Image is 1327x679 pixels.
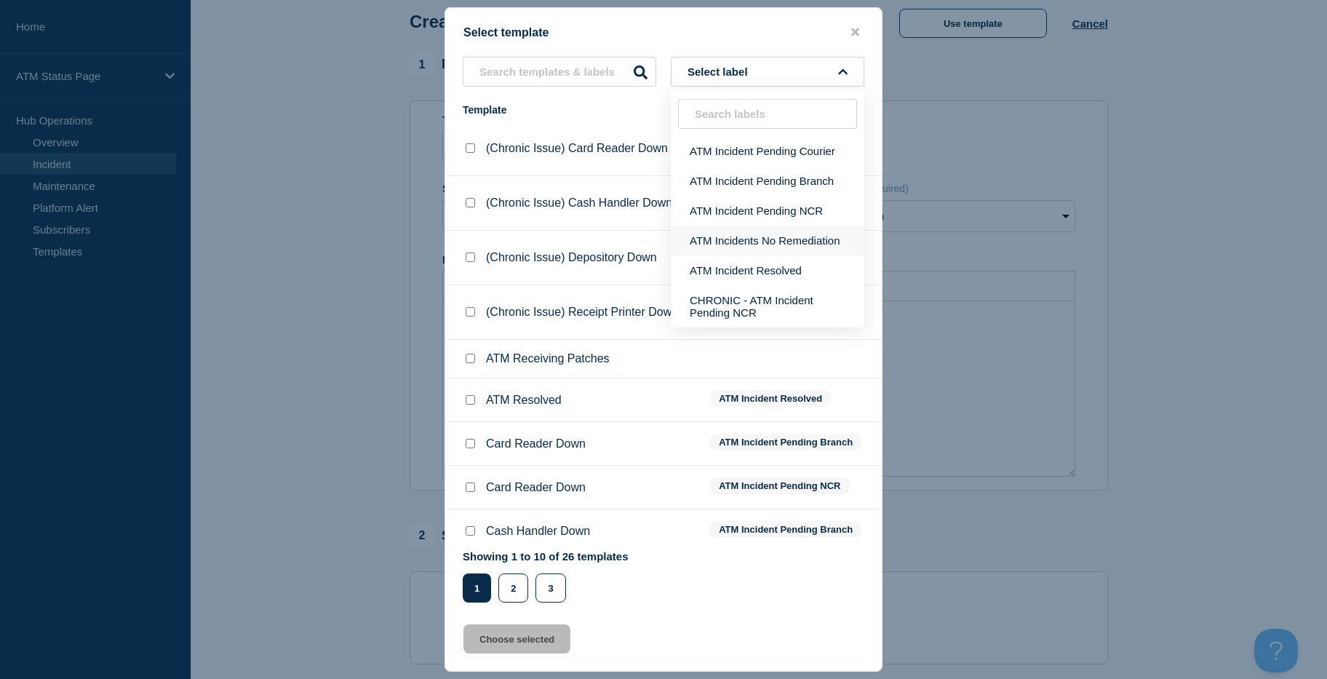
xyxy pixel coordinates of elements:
[466,354,475,363] input: ATM Receiving Patches checkbox
[486,352,610,365] p: ATM Receiving Patches
[463,573,491,603] button: 1
[466,307,475,317] input: (Chronic Issue) Receipt Printer Down checkbox
[486,142,668,155] p: (Chronic Issue) Card Reader Down
[671,136,864,166] button: ATM Incident Pending Courier
[678,99,857,129] input: Search labels
[486,525,590,538] p: Cash Handler Down
[671,285,864,327] button: CHRONIC - ATM Incident Pending NCR
[466,253,475,262] input: (Chronic Issue) Depository Down checkbox
[688,65,754,78] span: Select label
[535,573,565,603] button: 3
[486,251,657,264] p: (Chronic Issue) Depository Down
[486,437,586,450] p: Card Reader Down
[498,573,528,603] button: 2
[709,434,862,450] span: ATM Incident Pending Branch
[709,477,850,494] span: ATM Incident Pending NCR
[466,439,475,448] input: Card Reader Down checkbox
[486,196,672,210] p: (Chronic Issue) Cash Handler Down
[486,481,586,494] p: Card Reader Down
[847,25,864,39] button: close button
[466,198,475,207] input: (Chronic Issue) Cash Handler Down checkbox
[671,196,864,226] button: ATM Incident Pending NCR
[466,143,475,153] input: (Chronic Issue) Card Reader Down checkbox
[466,483,475,492] input: Card Reader Down checkbox
[671,166,864,196] button: ATM Incident Pending Branch
[466,395,475,405] input: ATM Resolved checkbox
[463,57,656,87] input: Search templates & labels
[486,306,678,319] p: (Chronic Issue) Receipt Printer Down
[486,394,562,407] p: ATM Resolved
[671,226,864,255] button: ATM Incidents No Remediation
[463,624,570,654] button: Choose selected
[463,104,695,116] div: Template
[445,25,882,39] div: Select template
[671,57,864,87] button: Select label
[709,521,862,538] span: ATM Incident Pending Branch
[466,526,475,536] input: Cash Handler Down checkbox
[709,390,832,407] span: ATM Incident Resolved
[671,255,864,285] button: ATM Incident Resolved
[463,550,629,563] p: Showing 1 to 10 of 26 templates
